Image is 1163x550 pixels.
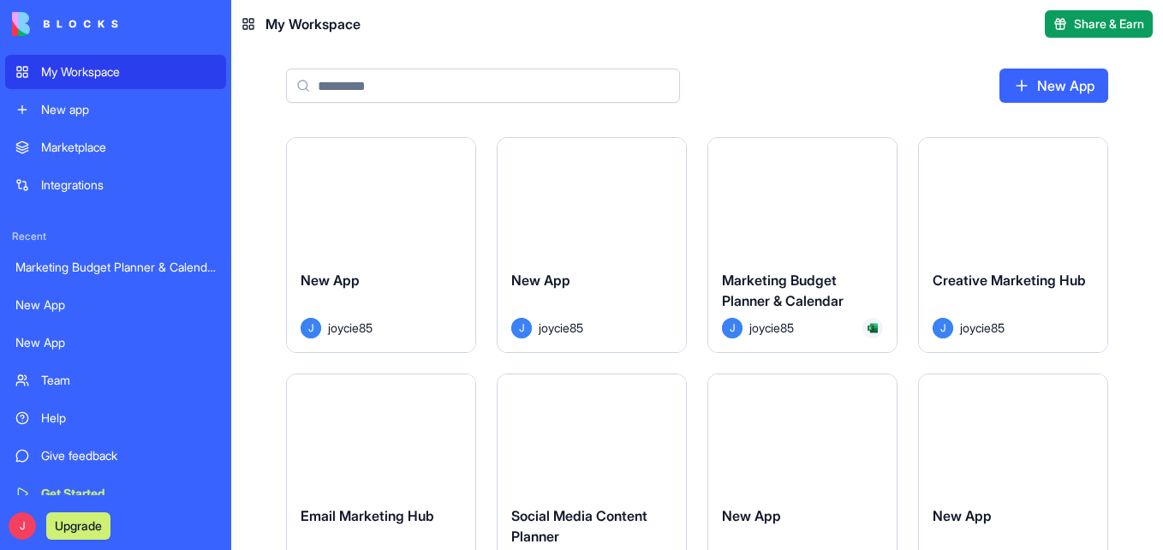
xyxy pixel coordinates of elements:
div: New app [41,101,216,118]
div: Integrations [41,176,216,194]
span: Social Media Content Planner [511,507,647,545]
a: New App [5,288,226,322]
a: New app [5,93,226,127]
span: joycie85 [960,319,1005,337]
span: Creative Marketing Hub [933,272,1086,289]
a: New AppJjoycie85 [286,137,476,353]
div: Help [41,410,216,427]
span: J [722,318,743,338]
span: J [301,318,321,338]
a: New App [5,326,226,360]
a: Marketing Budget Planner & CalendarJjoycie85 [707,137,898,353]
a: Upgrade [46,517,110,534]
div: My Workspace [41,63,216,81]
button: Share & Earn [1045,10,1153,38]
span: My Workspace [265,14,361,34]
a: Integrations [5,168,226,202]
img: Excel_dy1k4q.svg [868,323,878,333]
span: J [9,512,36,540]
div: New App [15,296,216,314]
span: New App [722,507,781,524]
a: Marketplace [5,130,226,164]
span: J [933,318,953,338]
a: My Workspace [5,55,226,89]
a: Team [5,363,226,398]
span: Share & Earn [1074,15,1144,33]
a: Give feedback [5,439,226,473]
span: New App [511,272,570,289]
a: New AppJjoycie85 [497,137,687,353]
span: New App [933,507,992,524]
a: Help [5,401,226,435]
a: Creative Marketing HubJjoycie85 [918,137,1108,353]
div: Marketing Budget Planner & Calendar [15,259,216,276]
span: Recent [5,230,226,243]
a: New App [999,69,1108,103]
span: joycie85 [539,319,583,337]
div: New App [15,334,216,351]
div: Give feedback [41,447,216,464]
span: Marketing Budget Planner & Calendar [722,272,844,309]
span: joycie85 [328,319,373,337]
div: Team [41,372,216,389]
button: Upgrade [46,512,110,540]
a: Get Started [5,476,226,511]
div: Marketplace [41,139,216,156]
div: Get Started [41,485,216,502]
img: logo [12,12,118,36]
span: J [511,318,532,338]
span: Email Marketing Hub [301,507,434,524]
a: Marketing Budget Planner & Calendar [5,250,226,284]
span: New App [301,272,360,289]
span: joycie85 [749,319,794,337]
